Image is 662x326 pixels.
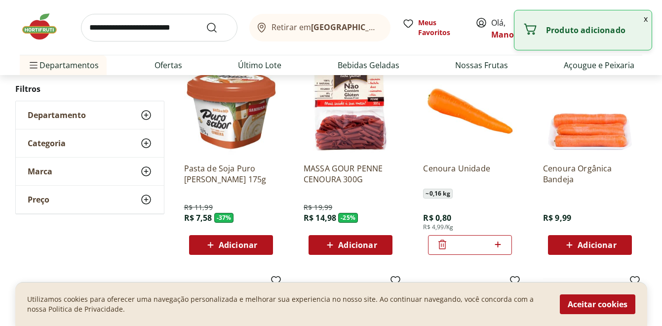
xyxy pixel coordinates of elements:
a: Manoel [491,29,521,40]
span: Meus Favoritos [418,18,464,38]
button: Adicionar [309,235,392,255]
span: Adicionar [219,241,257,249]
span: Categoria [28,138,66,148]
span: R$ 9,99 [543,212,571,223]
span: R$ 14,98 [304,212,336,223]
img: MASSA GOUR PENNE CENOURA 300G [304,61,397,155]
span: - 37 % [214,213,234,223]
a: Ofertas [155,59,182,71]
span: R$ 7,58 [184,212,212,223]
span: ~ 0,16 kg [423,189,452,199]
button: Fechar notificação [640,10,652,27]
span: Departamento [28,110,86,120]
span: Preço [28,195,49,204]
button: Marca [16,158,164,185]
button: Preço [16,186,164,213]
span: R$ 11,99 [184,203,213,212]
button: Aceitar cookies [560,294,635,314]
a: Último Lote [238,59,281,71]
a: Nossas Frutas [455,59,508,71]
a: MASSA GOUR PENNE CENOURA 300G [304,163,397,185]
a: Pasta de Soja Puro [PERSON_NAME] 175g [184,163,278,185]
a: Bebidas Geladas [338,59,399,71]
h2: Filtros [15,79,164,99]
img: Pasta de Soja Puro Sabor Cenoura 175g [184,61,278,155]
span: - 25 % [338,213,358,223]
button: Categoria [16,129,164,157]
p: Utilizamos cookies para oferecer uma navegação personalizada e melhorar sua experiencia no nosso ... [27,294,548,314]
img: Cenoura Orgânica Bandeja [543,61,637,155]
a: Cenoura Unidade [423,163,517,185]
span: Adicionar [338,241,377,249]
span: Olá, [491,17,535,41]
a: Cenoura Orgânica Bandeja [543,163,637,185]
span: R$ 4,99/Kg [423,223,453,231]
a: Açougue e Peixaria [564,59,634,71]
span: R$ 0,80 [423,212,451,223]
img: Cenoura Unidade [423,61,517,155]
button: Departamento [16,101,164,129]
img: Hortifruti [20,12,69,41]
a: Meus Favoritos [402,18,464,38]
p: Produto adicionado [546,25,644,35]
span: Adicionar [578,241,616,249]
button: Menu [28,53,39,77]
button: Submit Search [206,22,230,34]
button: Retirar em[GEOGRAPHIC_DATA]/[GEOGRAPHIC_DATA] [249,14,390,41]
b: [GEOGRAPHIC_DATA]/[GEOGRAPHIC_DATA] [311,22,477,33]
span: Marca [28,166,52,176]
span: Departamentos [28,53,99,77]
span: Retirar em [272,23,381,32]
span: R$ 19,99 [304,203,332,212]
button: Adicionar [189,235,273,255]
button: Adicionar [548,235,632,255]
input: search [81,14,237,41]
